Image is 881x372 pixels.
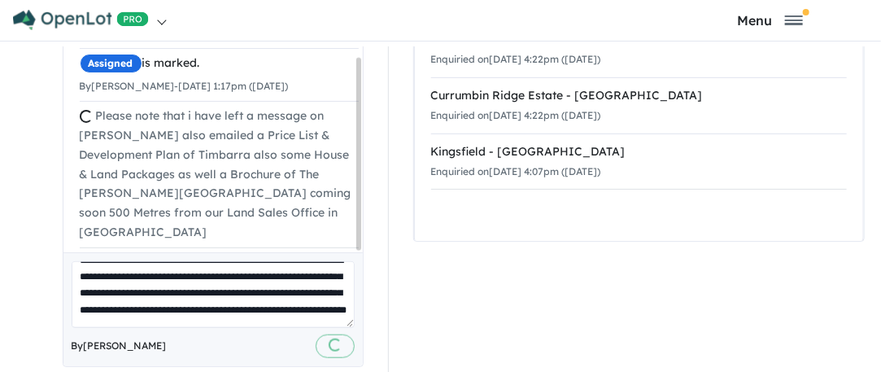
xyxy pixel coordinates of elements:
div: Kingsfield - [GEOGRAPHIC_DATA] [431,142,847,162]
a: Kingsfield - [GEOGRAPHIC_DATA]Enquiried on[DATE] 4:07pm ([DATE]) [431,133,847,190]
span: Please note that i have left a message on [PERSON_NAME] also emailed a Price List & Development P... [80,108,351,239]
button: Toggle navigation [663,12,877,28]
a: Currumbin Ridge Estate - [GEOGRAPHIC_DATA]Enquiried on[DATE] 4:22pm ([DATE]) [431,77,847,134]
small: Enquiried on [DATE] 4:22pm ([DATE]) [431,53,601,65]
a: The [PERSON_NAME] Estate - [GEOGRAPHIC_DATA]Enquiried on[DATE] 4:22pm ([DATE]) [431,22,847,79]
small: Enquiried on [DATE] 4:07pm ([DATE]) [431,165,601,177]
img: Openlot PRO Logo White [13,10,149,30]
span: By [PERSON_NAME] [72,338,167,354]
div: Currumbin Ridge Estate - [GEOGRAPHIC_DATA] [431,86,847,106]
span: Assigned [80,54,142,73]
small: By [PERSON_NAME] - [DATE] 1:17pm ([DATE]) [80,80,289,92]
small: Enquiried on [DATE] 4:22pm ([DATE]) [431,109,601,121]
div: is marked. [80,54,359,73]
